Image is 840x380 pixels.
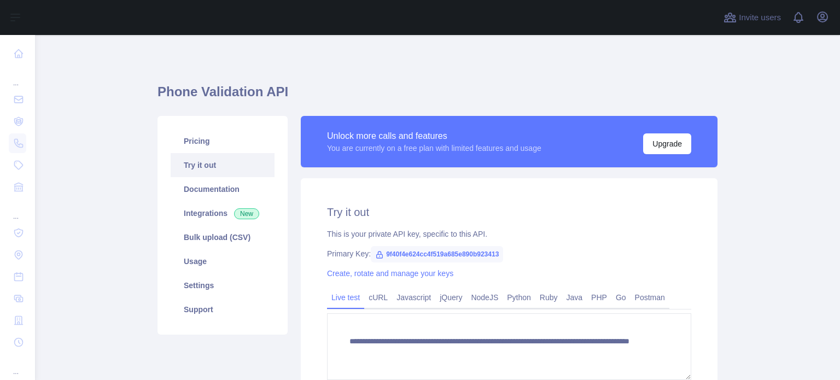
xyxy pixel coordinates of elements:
a: Java [562,289,587,306]
a: Try it out [171,153,275,177]
a: Integrations New [171,201,275,225]
a: Documentation [171,177,275,201]
button: Invite users [721,9,783,26]
button: Upgrade [643,133,691,154]
a: Support [171,297,275,321]
a: Usage [171,249,275,273]
span: 9f40f4e624cc4f519a685e890b923413 [371,246,503,262]
a: Go [611,289,631,306]
h1: Phone Validation API [157,83,717,109]
div: ... [9,66,26,87]
span: New [234,208,259,219]
div: ... [9,354,26,376]
div: ... [9,199,26,221]
a: Live test [327,289,364,306]
div: Unlock more calls and features [327,130,541,143]
a: PHP [587,289,611,306]
div: This is your private API key, specific to this API. [327,229,691,239]
a: Javascript [392,289,435,306]
a: NodeJS [466,289,503,306]
a: Pricing [171,129,275,153]
a: jQuery [435,289,466,306]
a: Ruby [535,289,562,306]
a: Bulk upload (CSV) [171,225,275,249]
a: Postman [631,289,669,306]
div: You are currently on a free plan with limited features and usage [327,143,541,154]
a: cURL [364,289,392,306]
div: Primary Key: [327,248,691,259]
span: Invite users [739,11,781,24]
a: Settings [171,273,275,297]
h2: Try it out [327,204,691,220]
a: Python [503,289,535,306]
a: Create, rotate and manage your keys [327,269,453,278]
